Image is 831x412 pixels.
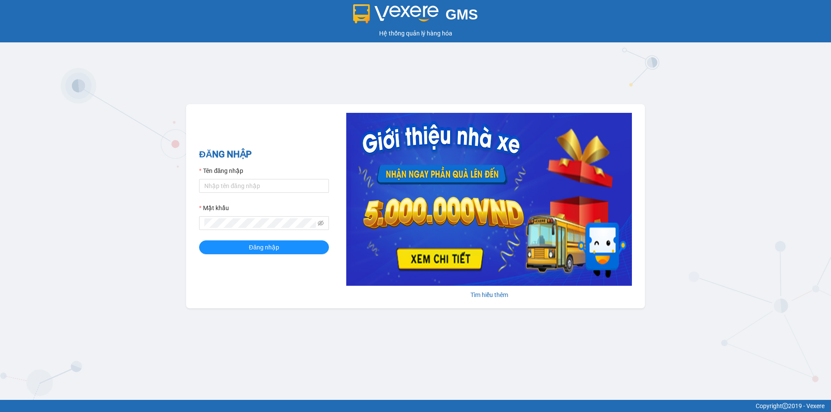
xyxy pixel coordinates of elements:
input: Tên đăng nhập [199,179,329,193]
button: Đăng nhập [199,240,329,254]
div: Copyright 2019 - Vexere [6,401,825,411]
label: Tên đăng nhập [199,166,243,176]
span: GMS [445,6,478,22]
a: GMS [353,13,478,20]
label: Mật khẩu [199,203,229,213]
img: banner-0 [346,113,632,286]
input: Mật khẩu [204,218,316,228]
img: logo 2 [353,4,439,23]
div: Tìm hiểu thêm [346,290,632,300]
span: copyright [782,403,788,409]
h2: ĐĂNG NHẬP [199,147,329,162]
div: Hệ thống quản lý hàng hóa [2,29,829,38]
span: eye-invisible [318,220,324,226]
span: Đăng nhập [249,243,279,252]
